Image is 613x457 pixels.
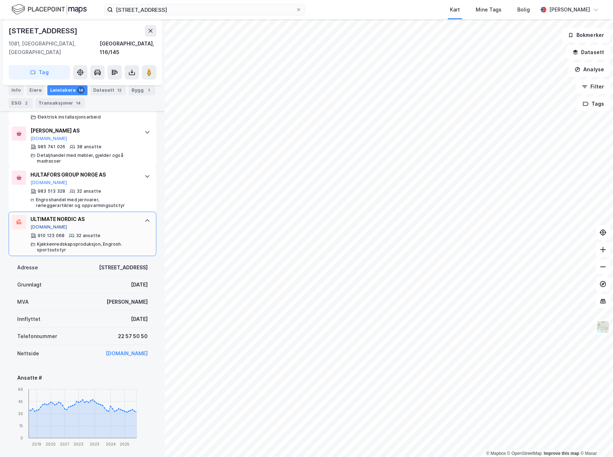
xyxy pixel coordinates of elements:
[113,4,296,15] input: Søk på adresse, matrikkel, gårdeiere, leietakere eller personer
[47,85,87,95] div: Leietakere
[116,87,123,94] div: 12
[118,332,148,341] div: 22 57 50 50
[99,263,148,272] div: [STREET_ADDRESS]
[11,3,87,16] img: logo.f888ab2527a4732fd821a326f86c7f29.svg
[77,144,101,150] div: 38 ansatte
[131,280,148,289] div: [DATE]
[106,350,148,356] a: [DOMAIN_NAME]
[17,349,39,358] div: Nettside
[549,5,590,14] div: [PERSON_NAME]
[100,39,156,57] div: [GEOGRAPHIC_DATA], 116/145
[17,298,29,306] div: MVA
[9,98,33,108] div: ESG
[35,98,85,108] div: Transaksjoner
[120,442,129,446] tspan: 2025
[569,62,610,77] button: Analyse
[19,423,23,428] tspan: 15
[18,399,23,403] tspan: 45
[486,451,506,456] a: Mapbox
[77,188,101,194] div: 32 ansatte
[75,100,82,107] div: 14
[23,100,30,107] div: 2
[17,374,148,382] div: Ansatte #
[77,87,85,94] div: 14
[9,25,79,37] div: [STREET_ADDRESS]
[32,442,41,446] tspan: 2019
[17,315,41,323] div: Innflyttet
[18,387,23,391] tspan: 60
[17,280,42,289] div: Grunnlagt
[90,85,126,95] div: Datasett
[30,224,67,230] button: [DOMAIN_NAME]
[106,298,148,306] div: [PERSON_NAME]
[577,423,613,457] iframe: Chat Widget
[9,85,24,95] div: Info
[517,5,530,14] div: Bolig
[46,442,56,446] tspan: 2020
[38,144,65,150] div: 985 741 026
[20,436,23,440] tspan: 0
[566,45,610,59] button: Datasett
[38,114,101,120] div: Elektrisk installasjonsarbeid
[38,233,65,239] div: 910 123 068
[37,153,137,164] div: Detaljhandel med møbler, gjelder også madrasser
[30,136,67,141] button: [DOMAIN_NAME]
[577,423,613,457] div: Kontrollprogram for chat
[18,411,23,415] tspan: 30
[106,442,116,446] tspan: 2024
[596,320,610,334] img: Z
[90,442,99,446] tspan: 2023
[476,5,502,14] div: Mine Tags
[37,241,137,253] div: Kjøkkenredskapsproduksjon, Engrosh. sportsutstyr
[38,188,65,194] div: 983 513 328
[17,263,38,272] div: Adresse
[145,87,152,94] div: 1
[30,170,137,179] div: HULTAFORS GROUP NORGE AS
[27,85,44,95] div: Eiere
[577,97,610,111] button: Tags
[576,80,610,94] button: Filter
[507,451,542,456] a: OpenStreetMap
[76,233,100,239] div: 32 ansatte
[544,451,579,456] a: Improve this map
[450,5,460,14] div: Kart
[131,315,148,323] div: [DATE]
[60,442,69,446] tspan: 2021
[17,332,57,341] div: Telefonnummer
[36,197,137,208] div: Engroshandel med jernvarer, rørleggerartikler og oppvarmingsutstyr
[562,28,610,42] button: Bokmerker
[30,180,67,186] button: [DOMAIN_NAME]
[30,215,137,223] div: ULTIMATE NORDIC AS
[73,442,84,446] tspan: 2022
[30,126,137,135] div: [PERSON_NAME] AS
[129,85,155,95] div: Bygg
[9,65,70,80] button: Tag
[9,39,100,57] div: 1081, [GEOGRAPHIC_DATA], [GEOGRAPHIC_DATA]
